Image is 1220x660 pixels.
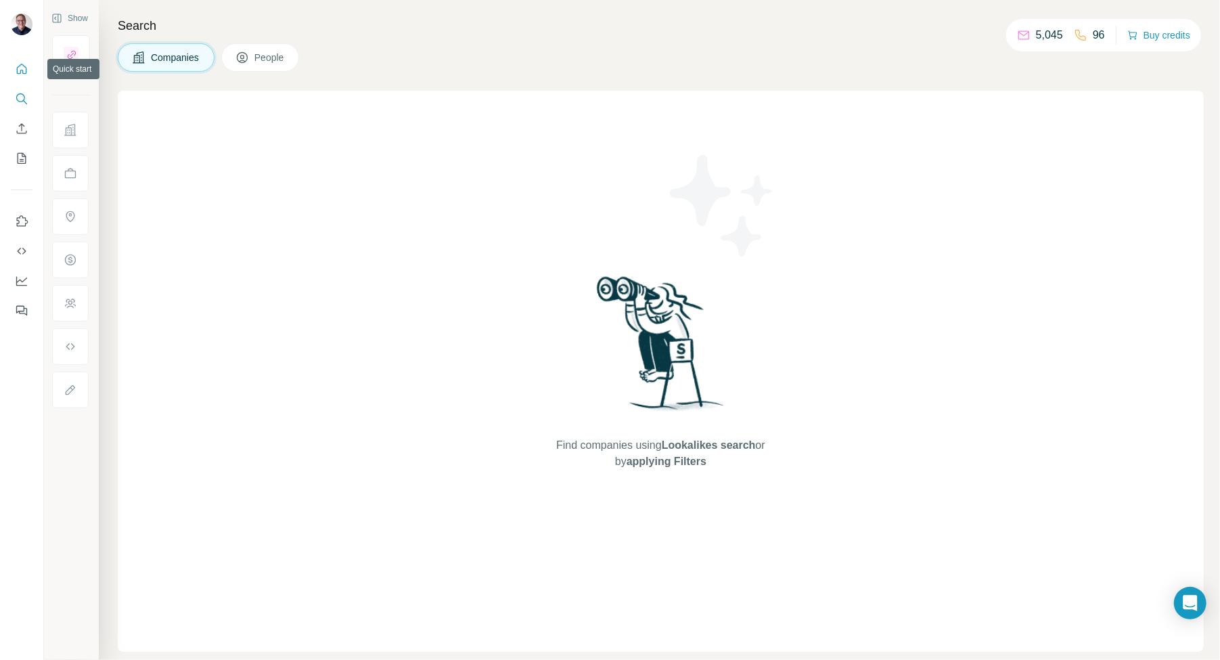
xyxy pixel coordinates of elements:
span: People [254,51,286,64]
button: Search [11,87,32,111]
div: Open Intercom Messenger [1174,587,1206,619]
h4: Search [118,16,1204,35]
span: Lookalikes search [662,439,756,451]
p: 96 [1093,27,1105,43]
span: applying Filters [627,456,706,467]
button: Quick start [11,57,32,81]
img: Avatar [11,14,32,35]
p: 5,045 [1036,27,1063,43]
button: Buy credits [1127,26,1190,45]
button: Use Surfe API [11,239,32,263]
button: My lists [11,146,32,171]
button: Feedback [11,299,32,323]
button: Show [42,8,97,28]
button: Use Surfe on LinkedIn [11,209,32,234]
button: Dashboard [11,269,32,293]
span: Find companies using or by [552,437,769,470]
span: Companies [151,51,200,64]
button: Enrich CSV [11,116,32,141]
img: Surfe Illustration - Stars [661,145,783,267]
img: Surfe Illustration - Woman searching with binoculars [591,273,731,424]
